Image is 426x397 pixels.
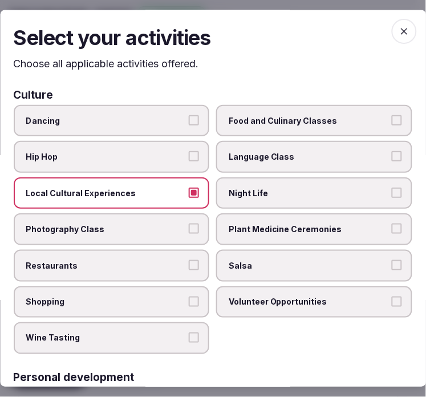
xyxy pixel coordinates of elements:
button: Night Life [392,188,402,198]
span: Dancing [26,115,186,127]
h2: Select your activities [14,23,412,52]
span: Photography Class [26,224,186,236]
span: Language Class [229,152,389,163]
span: Salsa [229,260,389,272]
h3: Personal development [14,372,135,383]
span: Local Cultural Experiences [26,188,186,199]
button: Hip Hop [189,152,200,162]
span: Restaurants [26,260,186,272]
button: Restaurants [189,260,200,270]
span: Food and Culinary Classes [229,115,389,127]
span: Volunteer Opportunities [229,297,389,308]
h3: Culture [14,90,54,100]
button: Salsa [392,260,402,270]
button: Food and Culinary Classes [392,115,402,125]
button: Photography Class [189,224,200,234]
span: Hip Hop [26,152,186,163]
span: Plant Medicine Ceremonies [229,224,389,236]
span: Shopping [26,297,186,308]
span: Wine Tasting [26,333,186,345]
button: Volunteer Opportunities [392,297,402,307]
span: Night Life [229,188,389,199]
button: Plant Medicine Ceremonies [392,224,402,234]
button: Local Cultural Experiences [189,188,200,198]
button: Dancing [189,115,200,125]
button: Wine Tasting [189,333,200,343]
button: Shopping [189,297,200,307]
p: Choose all applicable activities offered. [14,57,412,71]
button: Language Class [392,152,402,162]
